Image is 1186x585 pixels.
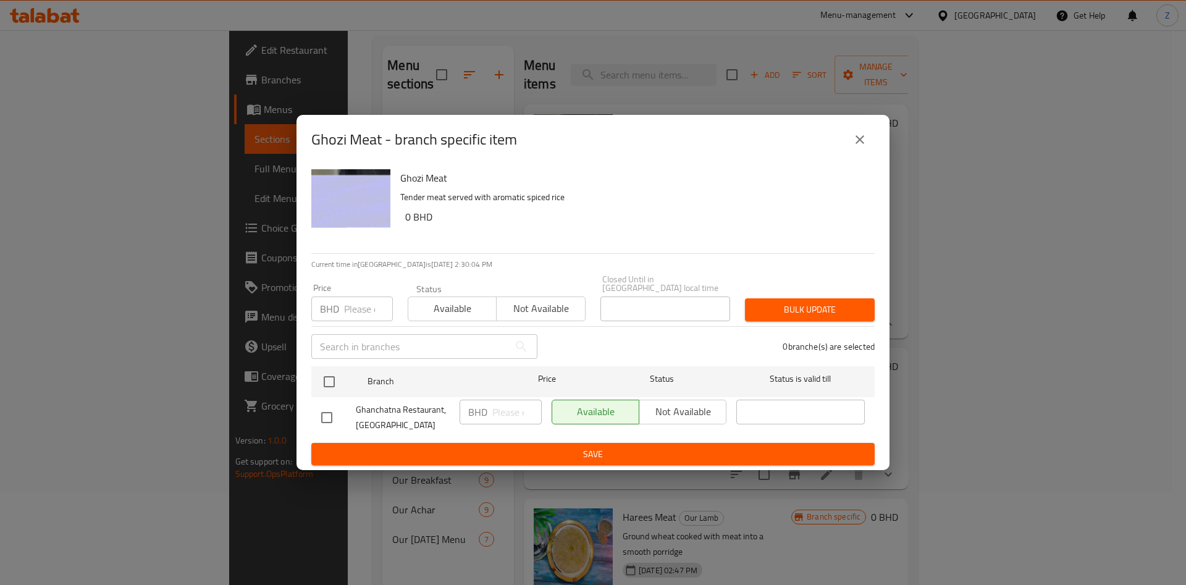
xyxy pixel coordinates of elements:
span: Branch [368,374,496,389]
p: Current time in [GEOGRAPHIC_DATA] is [DATE] 2:30:04 PM [311,259,875,270]
input: Please enter price [492,400,542,424]
img: Ghozi Meat [311,169,390,248]
button: close [845,125,875,154]
span: Not available [502,300,580,318]
button: Save [311,443,875,466]
button: Available [408,297,497,321]
h2: Ghozi Meat - branch specific item [311,130,517,149]
span: Ghanchatna Restaurant, [GEOGRAPHIC_DATA] [356,402,450,433]
p: BHD [320,301,339,316]
button: Not available [496,297,585,321]
p: BHD [468,405,487,419]
span: Status [598,371,726,387]
h6: 0 BHD [405,208,865,225]
button: Bulk update [745,298,875,321]
h6: Ghozi Meat [400,169,865,187]
p: Tender meat served with aromatic spiced rice [400,190,865,205]
input: Search in branches [311,334,509,359]
p: 0 branche(s) are selected [783,340,875,353]
span: Price [506,371,588,387]
span: Status is valid till [736,371,865,387]
span: Save [321,447,865,462]
span: Available [413,300,492,318]
input: Please enter price [344,297,393,321]
span: Bulk update [755,302,865,318]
